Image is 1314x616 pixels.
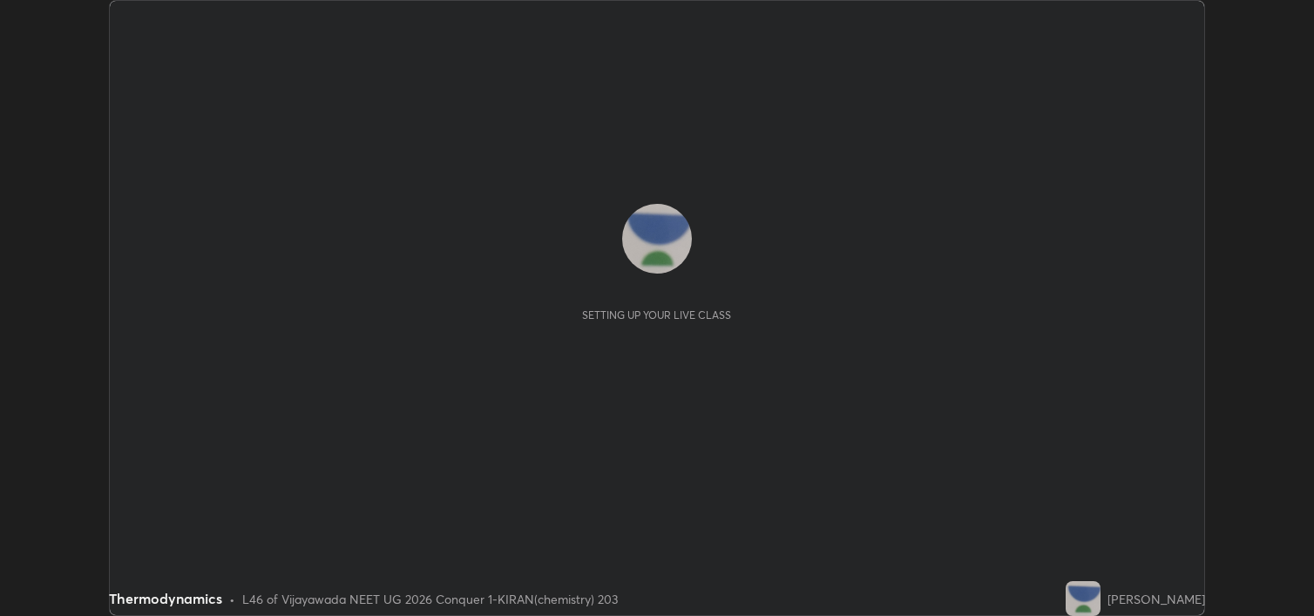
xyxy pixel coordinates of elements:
div: [PERSON_NAME] [1107,590,1205,608]
div: Setting up your live class [582,308,731,322]
div: L46 of Vijayawada NEET UG 2026 Conquer 1-KIRAN(chemistry) 203 [242,590,618,608]
img: 4b8c3f36e1a14cd59c616db169378501.jpg [1066,581,1101,616]
div: • [229,590,235,608]
div: Thermodynamics [109,588,222,609]
img: 4b8c3f36e1a14cd59c616db169378501.jpg [622,204,692,274]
